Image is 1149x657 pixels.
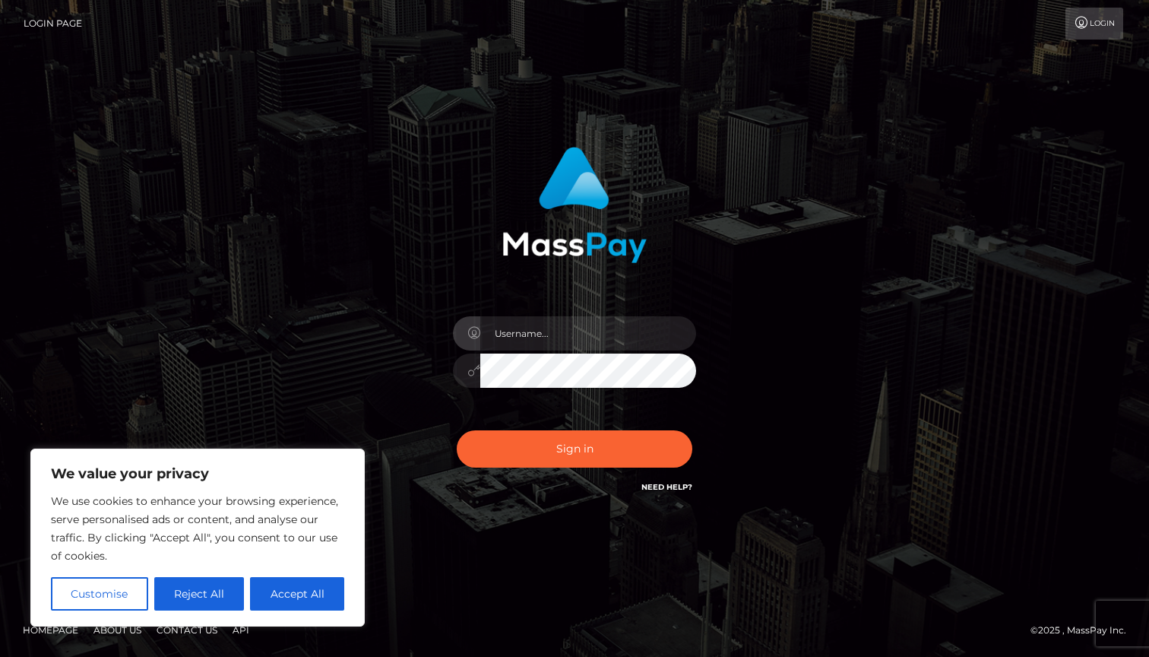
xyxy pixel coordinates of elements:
[150,618,223,642] a: Contact Us
[502,147,647,263] img: MassPay Login
[87,618,147,642] a: About Us
[457,430,692,468] button: Sign in
[1030,622,1138,639] div: © 2025 , MassPay Inc.
[30,449,365,627] div: We value your privacy
[250,577,344,611] button: Accept All
[1065,8,1123,40] a: Login
[226,618,255,642] a: API
[51,492,344,565] p: We use cookies to enhance your browsing experience, serve personalised ads or content, and analys...
[641,482,692,492] a: Need Help?
[154,577,245,611] button: Reject All
[24,8,82,40] a: Login Page
[51,465,344,483] p: We value your privacy
[480,316,696,351] input: Username...
[51,577,148,611] button: Customise
[17,618,84,642] a: Homepage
